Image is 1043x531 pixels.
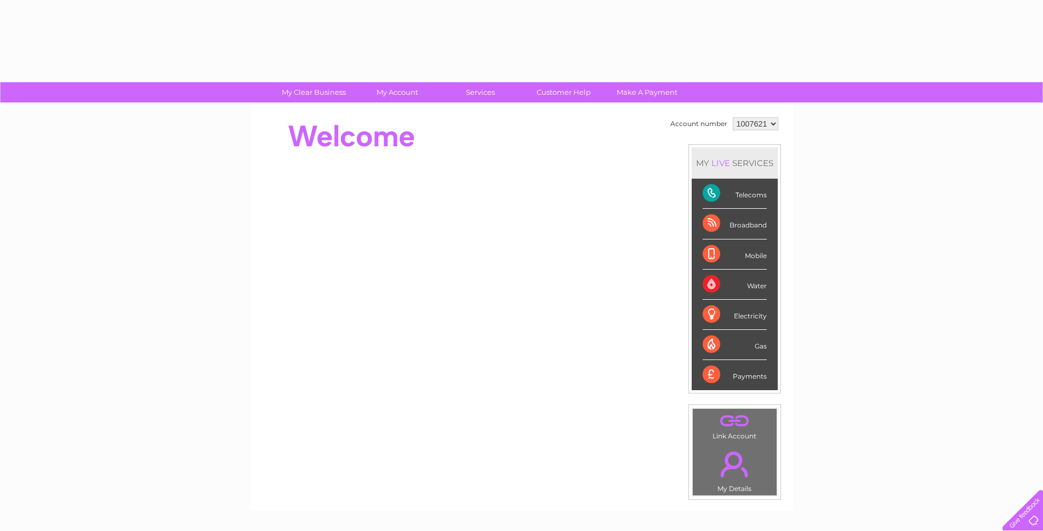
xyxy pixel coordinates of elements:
div: Payments [703,360,767,390]
div: Electricity [703,300,767,330]
td: Account number [668,115,730,133]
div: Telecoms [703,179,767,209]
div: LIVE [709,158,732,168]
a: My Account [352,82,442,102]
a: Customer Help [518,82,609,102]
a: My Clear Business [269,82,359,102]
div: MY SERVICES [692,147,778,179]
div: Gas [703,330,767,360]
a: Make A Payment [602,82,692,102]
td: Link Account [692,408,777,443]
div: Broadband [703,209,767,239]
td: My Details [692,442,777,496]
div: Mobile [703,239,767,270]
a: . [696,412,774,431]
a: Services [435,82,526,102]
div: Water [703,270,767,300]
a: . [696,445,774,483]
